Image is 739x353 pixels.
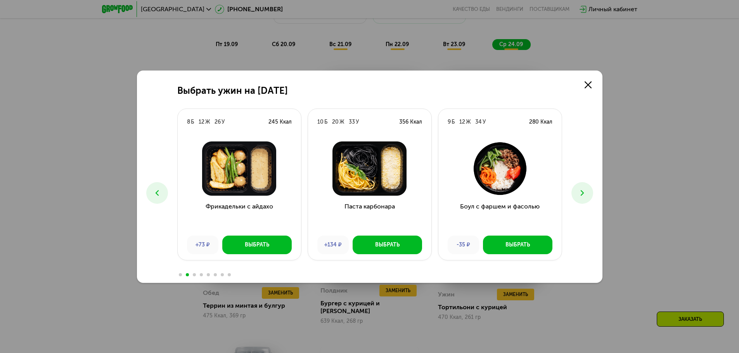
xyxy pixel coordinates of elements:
div: Выбрать [245,241,269,249]
div: Ж [339,118,344,126]
div: 10 [317,118,324,126]
div: Выбрать [505,241,530,249]
h3: Боул с фаршем и фасолью [438,202,562,230]
div: Ж [205,118,210,126]
h3: Фрикадельки с айдахо [178,202,301,230]
button: Выбрать [353,236,422,254]
div: Ж [466,118,471,126]
div: 20 [332,118,339,126]
div: 356 Ккал [399,118,422,126]
div: У [356,118,359,126]
div: 12 [199,118,204,126]
div: 26 [215,118,221,126]
div: 245 Ккал [268,118,292,126]
div: У [483,118,486,126]
h2: Выбрать ужин на [DATE] [177,85,288,96]
div: Б [324,118,327,126]
button: Выбрать [483,236,552,254]
img: Боул с фаршем и фасолью [445,141,556,196]
div: 280 Ккал [529,118,552,126]
div: У [222,118,225,126]
img: Фрикадельки с айдахо [184,141,295,196]
img: Паста карбонара [314,141,425,196]
div: Б [452,118,455,126]
div: 12 [459,118,465,126]
div: +73 ₽ [187,236,218,254]
div: Б [191,118,194,126]
div: 8 [187,118,190,126]
h3: Паста карбонара [308,202,431,230]
button: Выбрать [222,236,292,254]
div: 34 [475,118,482,126]
div: +134 ₽ [317,236,349,254]
div: -35 ₽ [448,236,479,254]
div: 33 [349,118,355,126]
div: 9 [448,118,451,126]
div: Выбрать [375,241,400,249]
